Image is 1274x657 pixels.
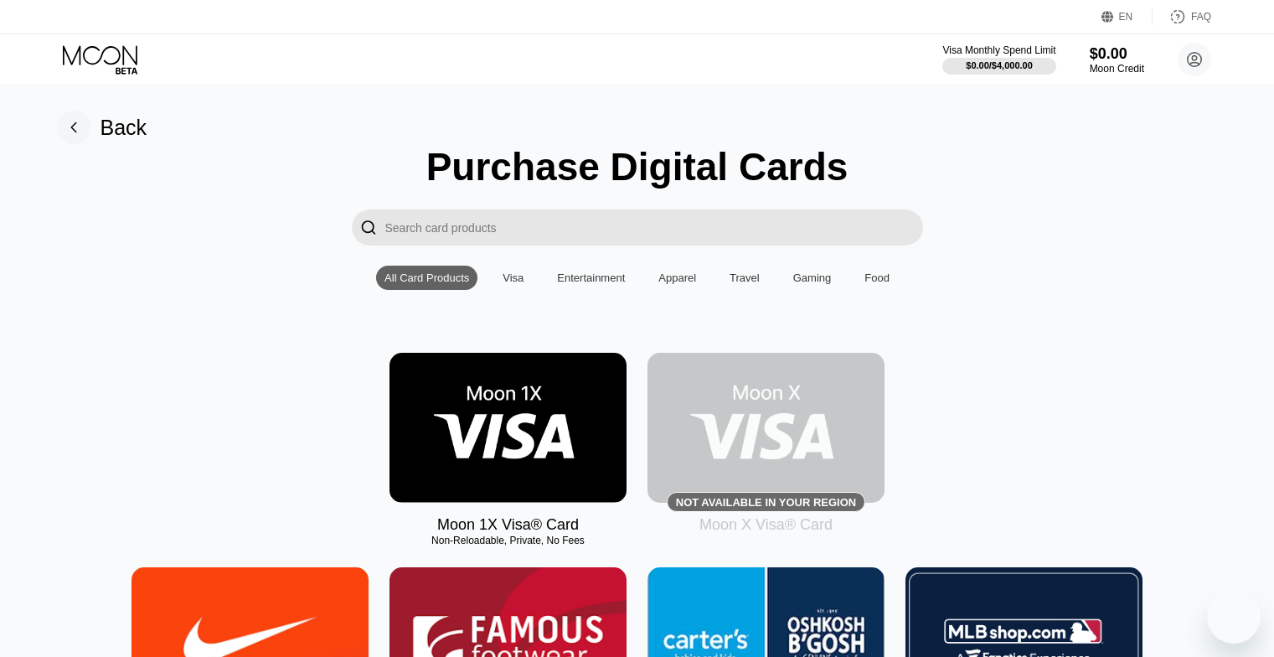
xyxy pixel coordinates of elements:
[650,266,704,290] div: Apparel
[942,44,1055,75] div: Visa Monthly Spend Limit$0.00/$4,000.00
[647,353,885,503] div: Not available in your region
[549,266,633,290] div: Entertainment
[793,272,832,284] div: Gaming
[503,272,524,284] div: Visa
[1207,590,1261,644] iframe: Button to launch messaging window
[721,266,768,290] div: Travel
[57,111,147,144] div: Back
[1101,8,1153,25] div: EN
[360,218,377,237] div: 
[352,210,385,246] div: 
[376,266,477,290] div: All Card Products
[942,44,1055,56] div: Visa Monthly Spend Limit
[1119,11,1133,23] div: EN
[1090,63,1144,75] div: Moon Credit
[557,272,625,284] div: Entertainment
[426,144,848,189] div: Purchase Digital Cards
[385,210,923,246] input: Search card products
[1090,45,1144,75] div: $0.00Moon Credit
[384,272,469,284] div: All Card Products
[101,116,147,140] div: Back
[437,516,579,534] div: Moon 1X Visa® Card
[966,60,1033,70] div: $0.00 / $4,000.00
[856,266,898,290] div: Food
[785,266,840,290] div: Gaming
[389,535,627,546] div: Non-Reloadable, Private, No Fees
[730,272,760,284] div: Travel
[658,272,696,284] div: Apparel
[676,496,856,509] div: Not available in your region
[699,516,833,534] div: Moon X Visa® Card
[864,272,890,284] div: Food
[1090,45,1144,63] div: $0.00
[1191,11,1211,23] div: FAQ
[1153,8,1211,25] div: FAQ
[494,266,532,290] div: Visa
